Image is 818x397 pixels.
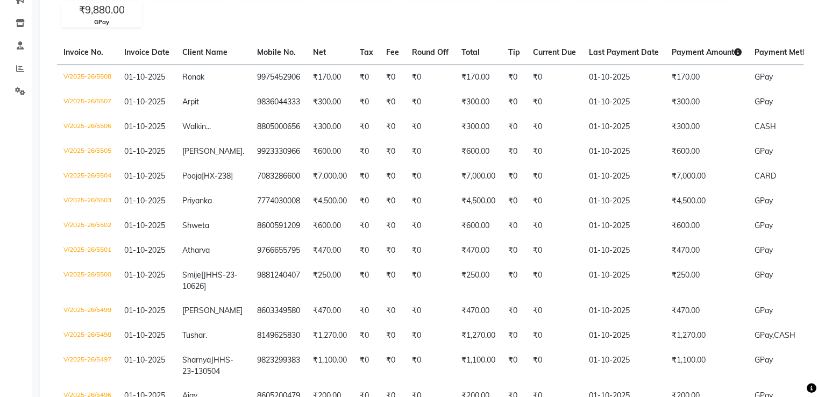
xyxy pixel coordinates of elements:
[527,164,582,189] td: ₹0
[455,348,502,384] td: ₹1,100.00
[182,330,205,340] span: Tushar
[57,214,118,238] td: V/2025-26/5502
[755,330,774,340] span: GPay,
[527,348,582,384] td: ₹0
[182,355,233,376] span: JHHS-23-130504
[182,270,201,280] span: Smije
[307,214,353,238] td: ₹600.00
[455,238,502,263] td: ₹470.00
[353,115,380,139] td: ₹0
[124,47,169,57] span: Invoice Date
[665,115,748,139] td: ₹300.00
[502,65,527,90] td: ₹0
[124,221,165,230] span: 01-10-2025
[508,47,520,57] span: Tip
[665,164,748,189] td: ₹7,000.00
[124,171,165,181] span: 01-10-2025
[755,72,773,82] span: GPay
[582,164,665,189] td: 01-10-2025
[755,355,773,365] span: GPay
[182,122,206,131] span: Walkin
[665,238,748,263] td: ₹470.00
[251,164,307,189] td: 7083286600
[527,189,582,214] td: ₹0
[251,65,307,90] td: 9975452906
[455,214,502,238] td: ₹600.00
[406,139,455,164] td: ₹0
[353,90,380,115] td: ₹0
[313,47,326,57] span: Net
[527,323,582,348] td: ₹0
[307,65,353,90] td: ₹170.00
[527,65,582,90] td: ₹0
[251,139,307,164] td: 9923330966
[406,263,455,299] td: ₹0
[406,90,455,115] td: ₹0
[502,90,527,115] td: ₹0
[527,139,582,164] td: ₹0
[205,330,207,340] span: .
[124,270,165,280] span: 01-10-2025
[57,323,118,348] td: V/2025-26/5498
[57,65,118,90] td: V/2025-26/5508
[353,164,380,189] td: ₹0
[527,299,582,323] td: ₹0
[380,323,406,348] td: ₹0
[502,323,527,348] td: ₹0
[406,65,455,90] td: ₹0
[755,221,773,230] span: GPay
[755,245,773,255] span: GPay
[527,263,582,299] td: ₹0
[665,214,748,238] td: ₹600.00
[502,214,527,238] td: ₹0
[307,189,353,214] td: ₹4,500.00
[307,115,353,139] td: ₹300.00
[182,146,243,156] span: [PERSON_NAME]
[307,348,353,384] td: ₹1,100.00
[582,263,665,299] td: 01-10-2025
[251,323,307,348] td: 8149625830
[502,139,527,164] td: ₹0
[124,146,165,156] span: 01-10-2025
[406,164,455,189] td: ₹0
[206,122,211,131] span: ...
[665,348,748,384] td: ₹1,100.00
[455,164,502,189] td: ₹7,000.00
[582,323,665,348] td: 01-10-2025
[582,189,665,214] td: 01-10-2025
[406,238,455,263] td: ₹0
[665,299,748,323] td: ₹470.00
[755,171,776,181] span: CARD
[755,97,773,107] span: GPay
[380,348,406,384] td: ₹0
[124,306,165,315] span: 01-10-2025
[307,164,353,189] td: ₹7,000.00
[582,214,665,238] td: 01-10-2025
[124,245,165,255] span: 01-10-2025
[502,189,527,214] td: ₹0
[406,115,455,139] td: ₹0
[353,263,380,299] td: ₹0
[57,139,118,164] td: V/2025-26/5505
[182,47,227,57] span: Client Name
[406,214,455,238] td: ₹0
[502,115,527,139] td: ₹0
[124,97,165,107] span: 01-10-2025
[124,122,165,131] span: 01-10-2025
[502,299,527,323] td: ₹0
[406,299,455,323] td: ₹0
[412,47,449,57] span: Round Off
[124,355,165,365] span: 01-10-2025
[455,90,502,115] td: ₹300.00
[461,47,480,57] span: Total
[527,90,582,115] td: ₹0
[502,263,527,299] td: ₹0
[755,196,773,205] span: GPay
[353,65,380,90] td: ₹0
[380,139,406,164] td: ₹0
[251,90,307,115] td: 9836044333
[380,189,406,214] td: ₹0
[380,214,406,238] td: ₹0
[307,238,353,263] td: ₹470.00
[124,196,165,205] span: 01-10-2025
